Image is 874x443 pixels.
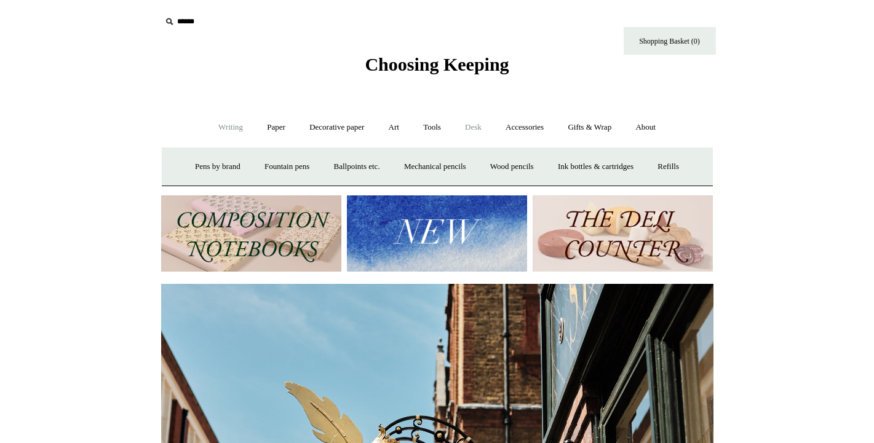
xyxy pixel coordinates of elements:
[323,151,391,183] a: Ballpoints etc.
[393,151,477,183] a: Mechanical pencils
[533,195,713,272] img: The Deli Counter
[378,111,410,144] a: Art
[365,54,509,74] span: Choosing Keeping
[454,111,493,144] a: Desk
[624,111,667,144] a: About
[624,27,716,55] a: Shopping Basket (0)
[365,64,509,73] a: Choosing Keeping
[253,151,320,183] a: Fountain pens
[184,151,252,183] a: Pens by brand
[646,151,690,183] a: Refills
[557,111,622,144] a: Gifts & Wrap
[347,195,527,272] img: New.jpg__PID:f73bdf93-380a-4a35-bcfe-7823039498e1
[207,111,254,144] a: Writing
[495,111,555,144] a: Accessories
[547,151,645,183] a: Ink bottles & cartridges
[256,111,296,144] a: Paper
[412,111,452,144] a: Tools
[298,111,375,144] a: Decorative paper
[161,195,341,272] img: 202302 Composition ledgers.jpg__PID:69722ee6-fa44-49dd-a067-31375e5d54ec
[479,151,545,183] a: Wood pencils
